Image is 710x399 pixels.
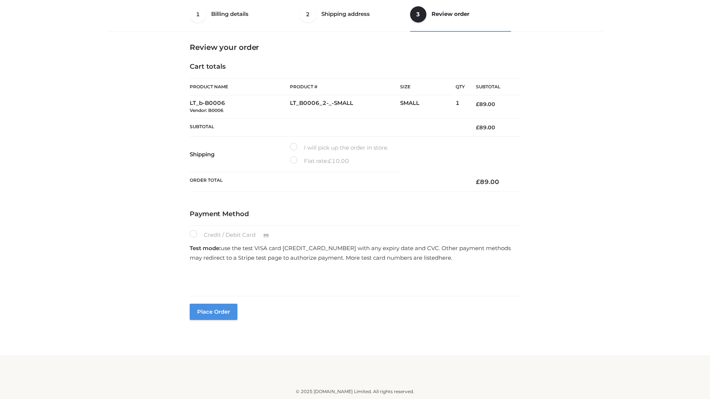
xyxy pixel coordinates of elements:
[190,118,465,136] th: Subtotal
[290,156,349,166] label: Flat rate:
[476,178,499,185] bdi: 89.00
[400,95,456,119] td: SMALL
[190,43,520,52] h3: Review your order
[476,101,495,108] bdi: 89.00
[110,388,600,395] div: © 2025 [DOMAIN_NAME] Limited. All rights reserved.
[328,157,349,164] bdi: 10.00
[190,210,520,218] h4: Payment Method
[456,95,465,119] td: 1
[190,304,237,320] button: Place order
[190,95,290,119] td: LT_b-B0006
[439,254,451,261] a: here
[190,137,290,172] th: Shipping
[259,231,273,240] img: Credit / Debit Card
[328,157,332,164] span: £
[190,63,520,71] h4: Cart totals
[190,243,520,262] p: use the test VISA card [CREDIT_CARD_NUMBER] with any expiry date and CVC. Other payment methods m...
[190,245,221,252] strong: Test mode:
[190,230,277,240] label: Credit / Debit Card
[400,79,452,95] th: Size
[290,95,400,119] td: LT_B0006_2-_-SMALL
[476,101,479,108] span: £
[290,78,400,95] th: Product #
[290,143,388,153] label: I will pick up the order in store.
[188,265,519,291] iframe: Secure payment input frame
[456,78,465,95] th: Qty
[190,172,465,192] th: Order Total
[190,108,223,113] small: Vendor: B0006
[476,124,495,131] bdi: 89.00
[476,178,480,185] span: £
[465,79,520,95] th: Subtotal
[190,78,290,95] th: Product Name
[476,124,479,131] span: £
